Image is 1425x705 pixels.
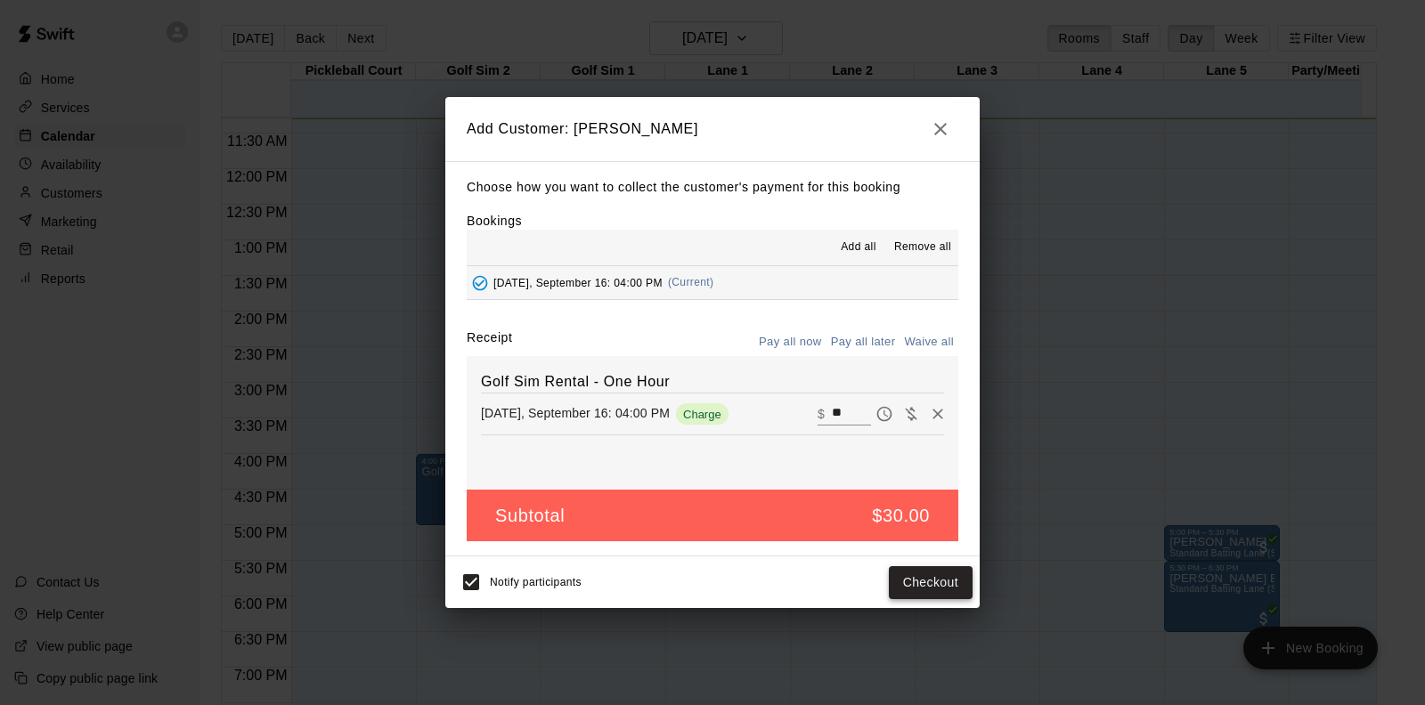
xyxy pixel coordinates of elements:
[900,328,958,356] button: Waive all
[668,276,714,288] span: (Current)
[495,504,565,528] h5: Subtotal
[467,270,493,296] button: Added - Collect Payment
[467,176,958,199] p: Choose how you want to collect the customer's payment for this booking
[481,370,944,393] h6: Golf Sim Rental - One Hour
[871,405,898,420] span: Pay later
[467,328,512,356] label: Receipt
[924,401,951,427] button: Remove
[826,328,900,356] button: Pay all later
[889,566,973,599] button: Checkout
[481,404,670,422] p: [DATE], September 16: 04:00 PM
[467,214,522,228] label: Bookings
[467,266,958,299] button: Added - Collect Payment[DATE], September 16: 04:00 PM(Current)
[490,577,582,589] span: Notify participants
[445,97,980,161] h2: Add Customer: [PERSON_NAME]
[887,233,958,262] button: Remove all
[898,405,924,420] span: Waive payment
[841,239,876,256] span: Add all
[818,405,825,423] p: $
[754,328,826,356] button: Pay all now
[676,408,729,421] span: Charge
[493,276,663,288] span: [DATE], September 16: 04:00 PM
[830,233,887,262] button: Add all
[872,504,930,528] h5: $30.00
[894,239,951,256] span: Remove all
